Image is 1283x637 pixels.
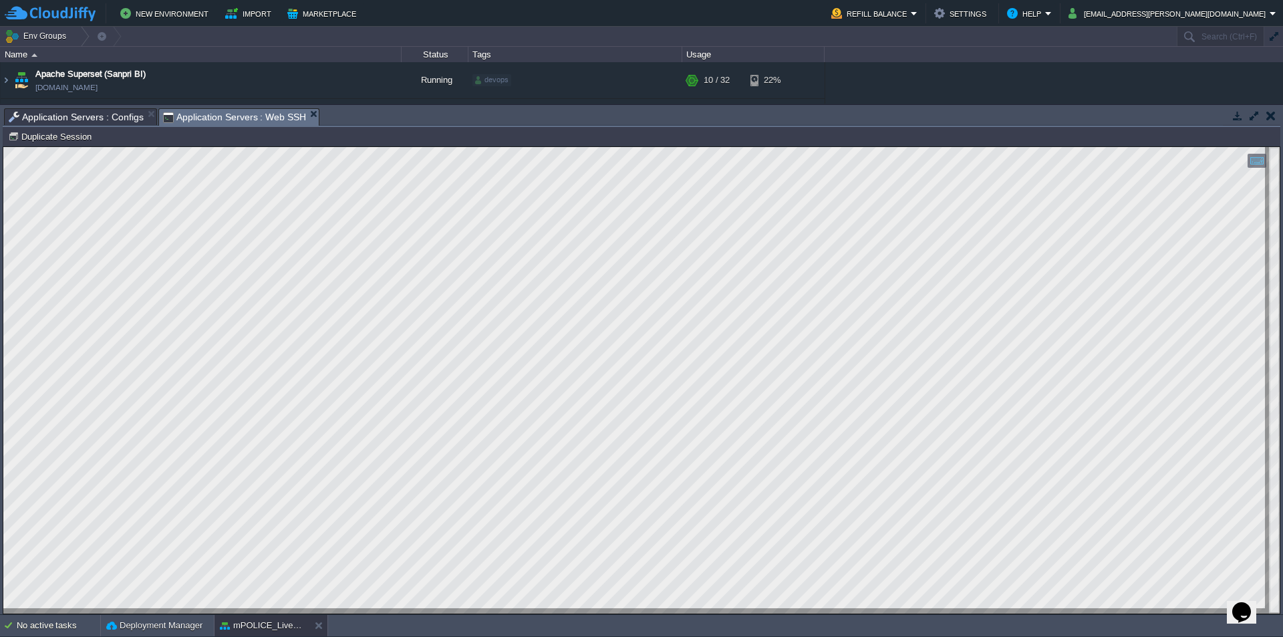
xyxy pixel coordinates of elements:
[12,99,31,135] img: AMDAwAAAACH5BAEAAAAALAAAAAABAAEAAAICRAEAOw==
[1,99,11,135] img: AMDAwAAAACH5BAEAAAAALAAAAAABAAEAAAICRAEAOw==
[1068,5,1270,21] button: [EMAIL_ADDRESS][PERSON_NAME][DOMAIN_NAME]
[8,130,96,142] button: Duplicate Session
[1,62,11,98] img: AMDAwAAAACH5BAEAAAAALAAAAAABAAEAAAICRAEAOw==
[31,53,37,57] img: AMDAwAAAACH5BAEAAAAALAAAAAABAAEAAAICRAEAOw==
[402,62,468,98] div: Running
[220,619,304,632] button: mPOLICE_Live_App
[750,62,794,98] div: 22%
[1227,584,1270,624] iframe: chat widget
[831,5,911,21] button: Refill Balance
[106,619,202,632] button: Deployment Manager
[934,5,990,21] button: Settings
[163,109,307,126] span: Application Servers : Web SSH
[35,68,146,81] a: Apache Superset (Sanpri BI)
[17,615,100,636] div: No active tasks
[750,99,794,135] div: 11%
[9,109,144,125] span: Application Servers : Configs
[683,47,824,62] div: Usage
[704,62,730,98] div: 10 / 32
[225,5,275,21] button: Import
[402,99,468,135] div: Running
[704,99,725,135] div: 2 / 16
[35,81,98,94] a: [DOMAIN_NAME]
[12,62,31,98] img: AMDAwAAAACH5BAEAAAAALAAAAAABAAEAAAICRAEAOw==
[472,74,511,86] div: devops
[469,47,682,62] div: Tags
[1007,5,1045,21] button: Help
[120,5,212,21] button: New Environment
[5,27,71,45] button: Env Groups
[287,5,360,21] button: Marketplace
[5,5,96,22] img: CloudJiffy
[1,47,401,62] div: Name
[402,47,468,62] div: Status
